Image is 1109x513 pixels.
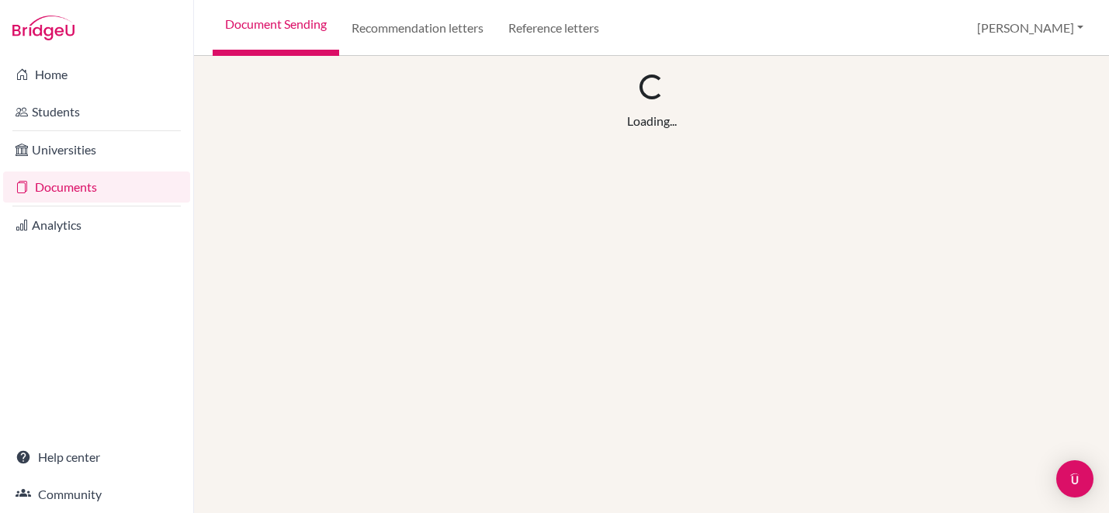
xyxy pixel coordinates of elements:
[627,112,677,130] div: Loading...
[3,172,190,203] a: Documents
[3,96,190,127] a: Students
[970,13,1090,43] button: [PERSON_NAME]
[3,134,190,165] a: Universities
[12,16,75,40] img: Bridge-U
[3,59,190,90] a: Home
[3,479,190,510] a: Community
[3,442,190,473] a: Help center
[1056,460,1093,497] div: Open Intercom Messenger
[3,210,190,241] a: Analytics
